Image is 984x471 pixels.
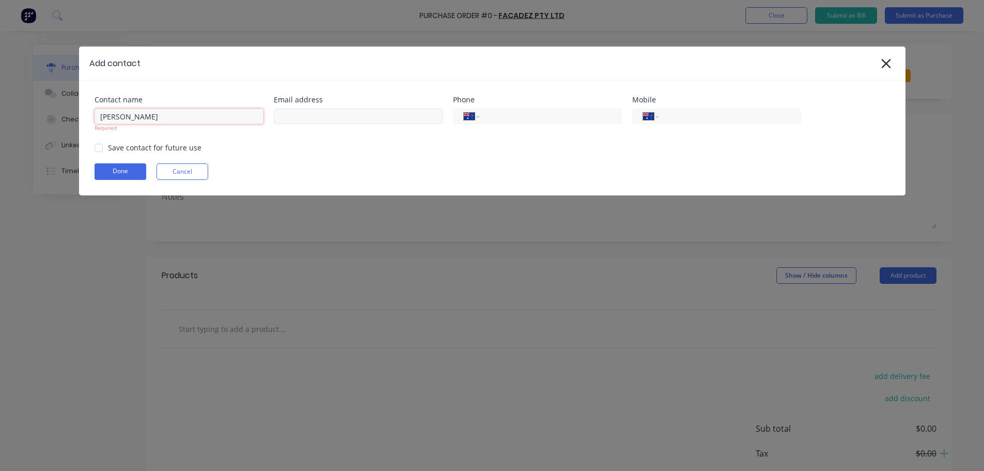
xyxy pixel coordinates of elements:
div: Required [95,124,263,132]
button: Done [95,163,146,180]
div: Mobile [632,96,801,103]
button: Cancel [157,163,208,180]
div: Email address [274,96,443,103]
div: Contact name [95,96,263,103]
div: Phone [453,96,622,103]
div: Add contact [89,57,140,70]
div: Save contact for future use [108,142,201,153]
